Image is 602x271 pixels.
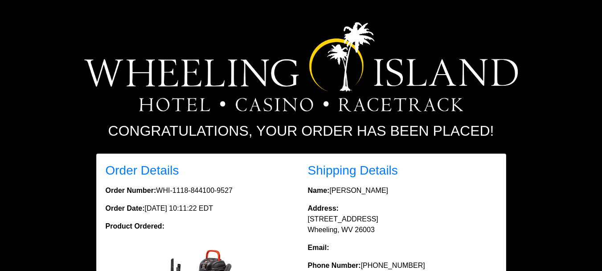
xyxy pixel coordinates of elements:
h3: Order Details [106,163,295,178]
strong: Order Date: [106,204,145,212]
h2: Congratulations, your order has been placed! [54,122,549,139]
strong: Address: [308,204,339,212]
strong: Email: [308,244,329,251]
img: Logo [84,22,518,112]
strong: Phone Number: [308,262,361,269]
p: [PHONE_NUMBER] [308,260,497,271]
p: [PERSON_NAME] [308,185,497,196]
p: WHI-1118-844100-9527 [106,185,295,196]
strong: Order Number: [106,187,156,194]
strong: Product Ordered: [106,222,164,230]
h3: Shipping Details [308,163,497,178]
p: [DATE] 10:11:22 EDT [106,203,295,214]
strong: Name: [308,187,330,194]
p: [STREET_ADDRESS] Wheeling, WV 26003 [308,203,497,235]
